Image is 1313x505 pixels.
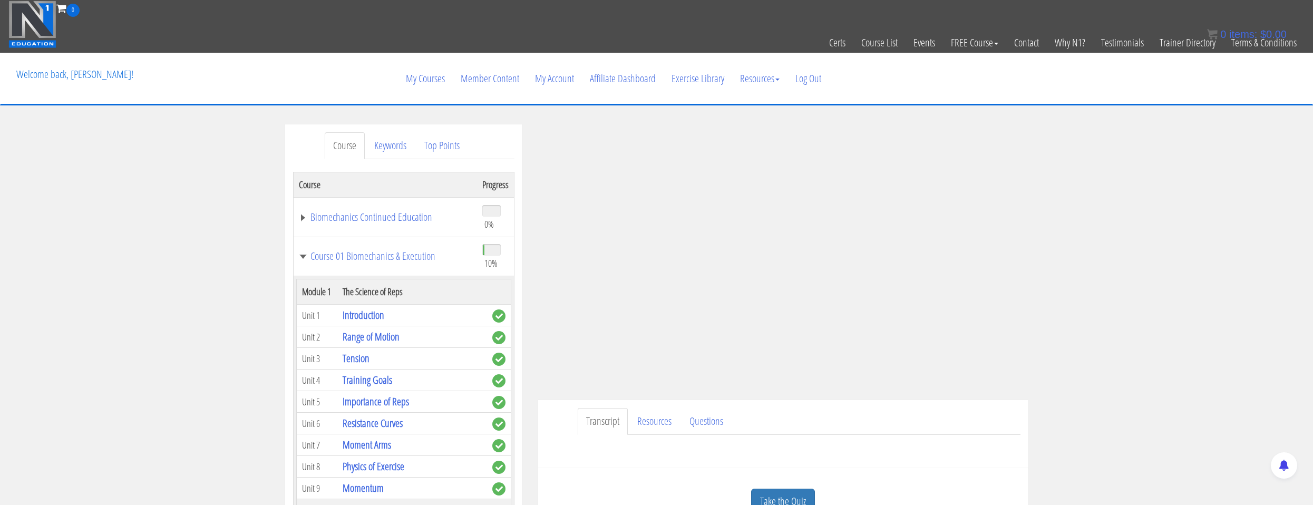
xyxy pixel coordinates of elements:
[296,348,337,370] td: Unit 3
[492,353,505,366] span: complete
[1006,17,1047,69] a: Contact
[296,370,337,391] td: Unit 4
[527,53,582,104] a: My Account
[664,53,732,104] a: Exercise Library
[66,4,80,17] span: 0
[1152,17,1223,69] a: Trainer Directory
[1220,28,1226,40] span: 0
[398,53,453,104] a: My Courses
[453,53,527,104] a: Member Content
[484,257,498,269] span: 10%
[343,481,384,495] a: Momentum
[1047,17,1093,69] a: Why N1?
[477,172,514,197] th: Progress
[337,279,487,305] th: The Science of Reps
[8,53,141,95] p: Welcome back, [PERSON_NAME]!
[906,17,943,69] a: Events
[299,212,472,222] a: Biomechanics Continued Education
[492,417,505,431] span: complete
[492,396,505,409] span: complete
[296,279,337,305] th: Module 1
[492,309,505,323] span: complete
[343,459,404,473] a: Physics of Exercise
[484,218,494,230] span: 0%
[1260,28,1287,40] bdi: 0.00
[343,329,400,344] a: Range of Motion
[325,132,365,159] a: Course
[732,53,787,104] a: Resources
[492,439,505,452] span: complete
[343,308,384,322] a: Introduction
[343,373,392,387] a: Training Goals
[787,53,829,104] a: Log Out
[629,408,680,435] a: Resources
[853,17,906,69] a: Course List
[56,1,80,15] a: 0
[296,478,337,499] td: Unit 9
[296,305,337,326] td: Unit 1
[296,326,337,348] td: Unit 2
[296,434,337,456] td: Unit 7
[681,408,732,435] a: Questions
[343,416,403,430] a: Resistance Curves
[492,482,505,496] span: complete
[343,394,409,409] a: Importance of Reps
[366,132,415,159] a: Keywords
[582,53,664,104] a: Affiliate Dashboard
[299,251,472,261] a: Course 01 Biomechanics & Execution
[492,331,505,344] span: complete
[296,413,337,434] td: Unit 6
[293,172,477,197] th: Course
[578,408,628,435] a: Transcript
[492,461,505,474] span: complete
[943,17,1006,69] a: FREE Course
[343,438,391,452] a: Moment Arms
[343,351,369,365] a: Tension
[416,132,468,159] a: Top Points
[1207,28,1287,40] a: 0 items: $0.00
[1093,17,1152,69] a: Testimonials
[8,1,56,48] img: n1-education
[1260,28,1266,40] span: $
[1223,17,1305,69] a: Terms & Conditions
[492,374,505,387] span: complete
[296,391,337,413] td: Unit 5
[821,17,853,69] a: Certs
[1229,28,1257,40] span: items:
[1207,29,1218,40] img: icon11.png
[296,456,337,478] td: Unit 8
